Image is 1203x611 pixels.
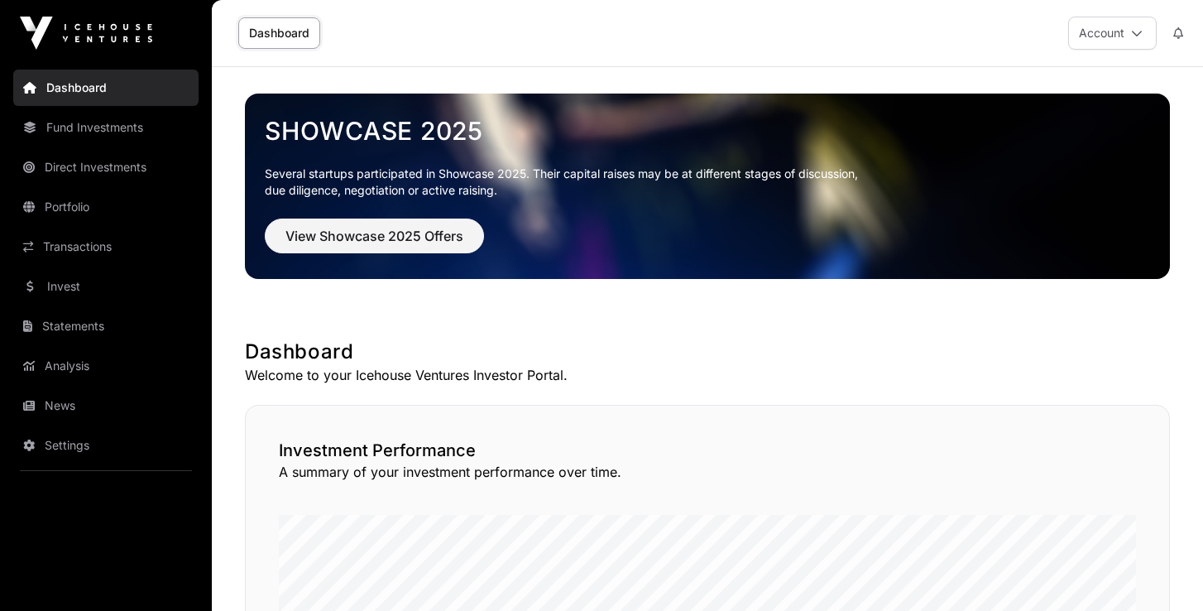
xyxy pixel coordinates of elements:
[13,189,199,225] a: Portfolio
[13,109,199,146] a: Fund Investments
[13,387,199,424] a: News
[265,166,1150,199] p: Several startups participated in Showcase 2025. Their capital raises may be at different stages o...
[285,226,463,246] span: View Showcase 2025 Offers
[20,17,152,50] img: Icehouse Ventures Logo
[265,219,484,253] button: View Showcase 2025 Offers
[1068,17,1157,50] button: Account
[245,94,1170,279] img: Showcase 2025
[13,268,199,305] a: Invest
[13,427,199,464] a: Settings
[13,70,199,106] a: Dashboard
[1120,532,1203,611] iframe: Chat Widget
[13,348,199,384] a: Analysis
[265,116,1150,146] a: Showcase 2025
[265,235,484,252] a: View Showcase 2025 Offers
[245,365,1170,385] p: Welcome to your Icehouse Ventures Investor Portal.
[238,17,320,49] a: Dashboard
[279,462,1136,482] p: A summary of your investment performance over time.
[13,229,199,265] a: Transactions
[13,308,199,344] a: Statements
[279,439,1136,462] h2: Investment Performance
[245,339,1170,365] h1: Dashboard
[13,149,199,185] a: Direct Investments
